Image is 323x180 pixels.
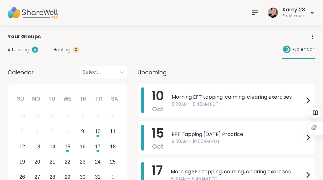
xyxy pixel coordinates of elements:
span: Calendar [293,46,314,53]
div: 7 [51,127,54,136]
div: 19 [19,158,25,166]
span: Morning EFT tapping, calming, clearing exercises [171,168,304,176]
div: Not available Sunday, September 28th, 2025 [15,110,29,123]
span: 8:00AM - 8:45AM PDT [172,101,304,108]
div: 5 [32,47,38,53]
div: Not available Saturday, October 4th, 2025 [106,110,120,123]
div: Choose Thursday, October 16th, 2025 [76,140,90,154]
div: Choose Monday, October 20th, 2025 [31,155,44,169]
div: Choose Saturday, October 25th, 2025 [106,155,120,169]
div: Sa [108,92,121,106]
div: Not available Wednesday, October 1st, 2025 [61,110,74,123]
div: Choose Saturday, October 11th, 2025 [106,125,120,139]
div: Not available Wednesday, October 8th, 2025 [61,125,74,139]
div: 29 [34,112,40,121]
div: Choose Friday, October 10th, 2025 [91,125,104,139]
div: 13 [34,142,40,151]
div: Pro Member [283,13,305,19]
div: 17 [95,142,101,151]
span: Hosting [53,47,70,53]
div: Choose Sunday, October 19th, 2025 [15,155,29,169]
div: Choose Thursday, October 23rd, 2025 [76,155,90,169]
div: Choose Friday, October 24th, 2025 [91,155,104,169]
div: 4 [111,112,114,121]
div: Choose Wednesday, October 22nd, 2025 [61,155,74,169]
div: 24 [95,158,101,166]
span: Morning EFT tapping, calming, clearing exercises [172,93,304,101]
div: Mo [29,92,43,106]
div: Not available Thursday, October 2nd, 2025 [76,110,90,123]
div: Not available Friday, October 3rd, 2025 [91,110,104,123]
div: Choose Thursday, October 9th, 2025 [76,125,90,139]
img: ShareWell Nav Logo [8,2,58,24]
div: Not available Sunday, October 5th, 2025 [15,125,29,139]
div: 16 [80,142,85,151]
div: 21 [50,158,55,166]
div: 5 [21,127,24,136]
div: Choose Tuesday, October 14th, 2025 [46,140,59,154]
span: 17 [152,162,163,179]
div: 20 [34,158,40,166]
span: 15 [151,124,164,142]
div: Not available Monday, September 29th, 2025 [31,110,44,123]
div: Choose Wednesday, October 15th, 2025 [61,140,74,154]
div: 6 [36,127,39,136]
span: Oct [152,105,164,114]
div: 12 [19,142,25,151]
span: Attending [8,47,29,53]
div: Karey123 [283,6,305,13]
span: Upcoming [138,68,167,77]
span: 9:00AM - 10:00AM PDT [172,138,304,145]
div: Tu [45,92,59,106]
div: 3 [96,112,99,121]
div: Fr [92,92,106,106]
span: EFT Tapping [DATE] Practice [172,131,304,138]
span: Oct [152,142,164,151]
div: Choose Tuesday, October 21st, 2025 [46,155,59,169]
div: Choose Monday, October 13th, 2025 [31,140,44,154]
div: 1 [66,112,69,121]
div: Su [14,92,27,106]
div: 30 [50,112,55,121]
div: 15 [65,142,70,151]
div: 0 [73,47,79,53]
div: 11 [110,127,116,136]
div: 28 [19,112,25,121]
div: 25 [110,158,116,166]
div: 8 [66,127,69,136]
div: Not available Tuesday, September 30th, 2025 [46,110,59,123]
div: Not available Tuesday, October 7th, 2025 [46,125,59,139]
div: 14 [50,142,55,151]
span: 10 [151,87,164,105]
div: Choose Saturday, October 18th, 2025 [106,140,120,154]
div: Not available Monday, October 6th, 2025 [31,125,44,139]
div: 18 [110,142,116,151]
div: 22 [65,158,70,166]
div: 9 [81,127,84,136]
img: Karey123 [268,8,278,18]
span: Calendar [8,68,34,77]
span: Your Groups [8,33,41,40]
div: 2 [81,112,84,121]
div: Choose Friday, October 17th, 2025 [91,140,104,154]
div: 10 [95,127,101,136]
div: We [61,92,74,106]
div: 23 [80,158,85,166]
div: Choose Sunday, October 12th, 2025 [15,140,29,154]
div: Th [76,92,90,106]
